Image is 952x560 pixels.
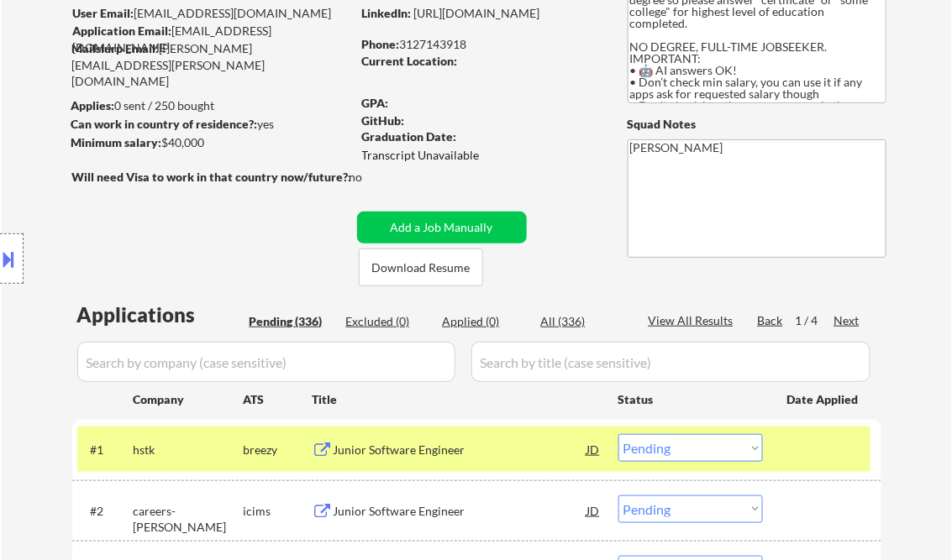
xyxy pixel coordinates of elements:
[362,37,400,51] strong: Phone:
[73,23,351,55] div: [EMAIL_ADDRESS][DOMAIN_NAME]
[359,249,483,286] button: Download Resume
[91,503,120,520] div: #2
[134,442,244,458] div: hstk
[586,495,602,526] div: JD
[618,384,763,414] div: Status
[73,5,351,22] div: [EMAIL_ADDRESS][DOMAIN_NAME]
[134,503,244,536] div: careers-[PERSON_NAME]
[787,391,861,408] div: Date Applied
[72,40,351,90] div: [PERSON_NAME][EMAIL_ADDRESS][PERSON_NAME][DOMAIN_NAME]
[71,98,115,113] strong: Applies:
[334,442,587,458] div: Junior Software Engineer
[334,503,587,520] div: Junior Software Engineer
[362,113,405,128] strong: GitHub:
[362,96,389,110] strong: GPA:
[541,313,625,330] div: All (336)
[350,169,397,186] div: no
[362,54,458,68] strong: Current Location:
[244,503,313,520] div: icims
[73,24,172,38] strong: Application Email:
[313,391,602,408] div: Title
[796,312,834,329] div: 1 / 4
[357,212,527,243] button: Add a Job Manually
[471,342,870,382] input: Search by title (case sensitive)
[586,434,602,464] div: JD
[414,6,540,20] a: [URL][DOMAIN_NAME]
[628,116,886,133] div: Squad Notes
[362,36,600,53] div: 3127143918
[91,442,120,458] div: #1
[346,313,430,330] div: Excluded (0)
[649,312,739,329] div: View All Results
[443,313,527,330] div: Applied (0)
[834,312,861,329] div: Next
[362,6,412,20] strong: LinkedIn:
[73,6,134,20] strong: User Email:
[244,442,313,458] div: breezy
[758,312,785,329] div: Back
[71,97,351,114] div: 0 sent / 250 bought
[72,41,160,55] strong: Mailslurp Email:
[362,129,457,144] strong: Graduation Date:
